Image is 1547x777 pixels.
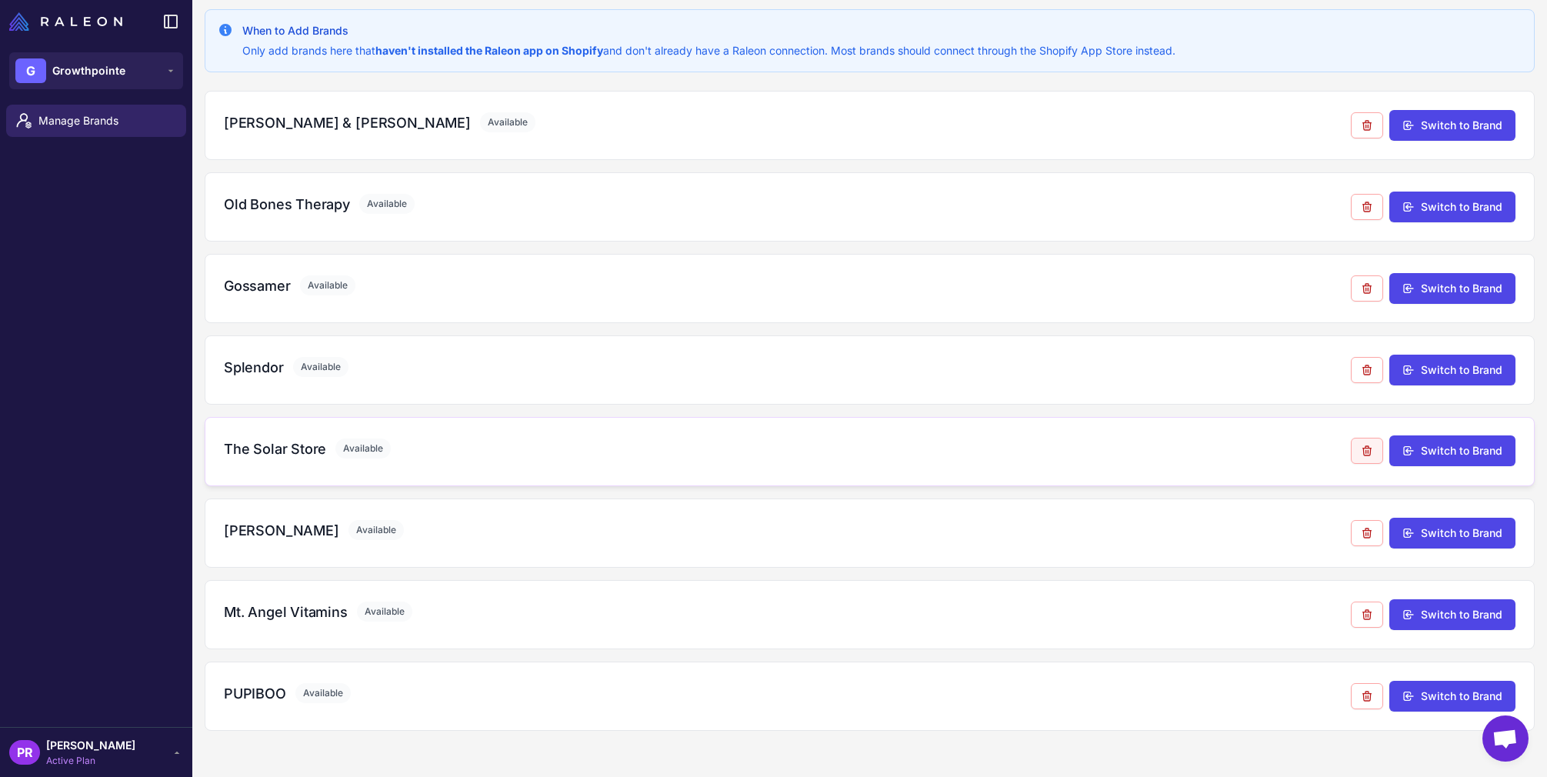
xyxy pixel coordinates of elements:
[9,12,122,31] img: Raleon Logo
[300,275,355,295] span: Available
[1351,112,1383,138] button: Remove from agency
[224,683,286,704] h3: PUPIBOO
[9,12,128,31] a: Raleon Logo
[1351,602,1383,628] button: Remove from agency
[359,194,415,214] span: Available
[1351,194,1383,220] button: Remove from agency
[242,42,1175,59] p: Only add brands here that and don't already have a Raleon connection. Most brands should connect ...
[15,58,46,83] div: G
[224,357,284,378] h3: Splendor
[38,112,174,129] span: Manage Brands
[224,520,339,541] h3: [PERSON_NAME]
[375,44,603,57] strong: haven't installed the Raleon app on Shopify
[1351,438,1383,464] button: Remove from agency
[224,194,350,215] h3: Old Bones Therapy
[335,439,391,459] span: Available
[293,357,348,377] span: Available
[224,112,471,133] h3: [PERSON_NAME] & [PERSON_NAME]
[46,754,135,768] span: Active Plan
[9,740,40,765] div: PR
[1351,357,1383,383] button: Remove from agency
[1389,518,1515,549] button: Switch to Brand
[480,112,535,132] span: Available
[224,602,348,622] h3: Mt. Angel Vitamins
[1351,683,1383,709] button: Remove from agency
[348,520,404,540] span: Available
[1389,681,1515,712] button: Switch to Brand
[1389,110,1515,141] button: Switch to Brand
[1389,192,1515,222] button: Switch to Brand
[1389,355,1515,385] button: Switch to Brand
[224,439,326,459] h3: The Solar Store
[52,62,125,79] span: Growthpointe
[6,105,186,137] a: Manage Brands
[242,22,1175,39] h3: When to Add Brands
[1351,275,1383,302] button: Remove from agency
[1351,520,1383,546] button: Remove from agency
[1389,273,1515,304] button: Switch to Brand
[1389,435,1515,466] button: Switch to Brand
[1482,715,1529,762] div: Open chat
[357,602,412,622] span: Available
[224,275,291,296] h3: Gossamer
[1389,599,1515,630] button: Switch to Brand
[9,52,183,89] button: GGrowthpointe
[295,683,351,703] span: Available
[46,737,135,754] span: [PERSON_NAME]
